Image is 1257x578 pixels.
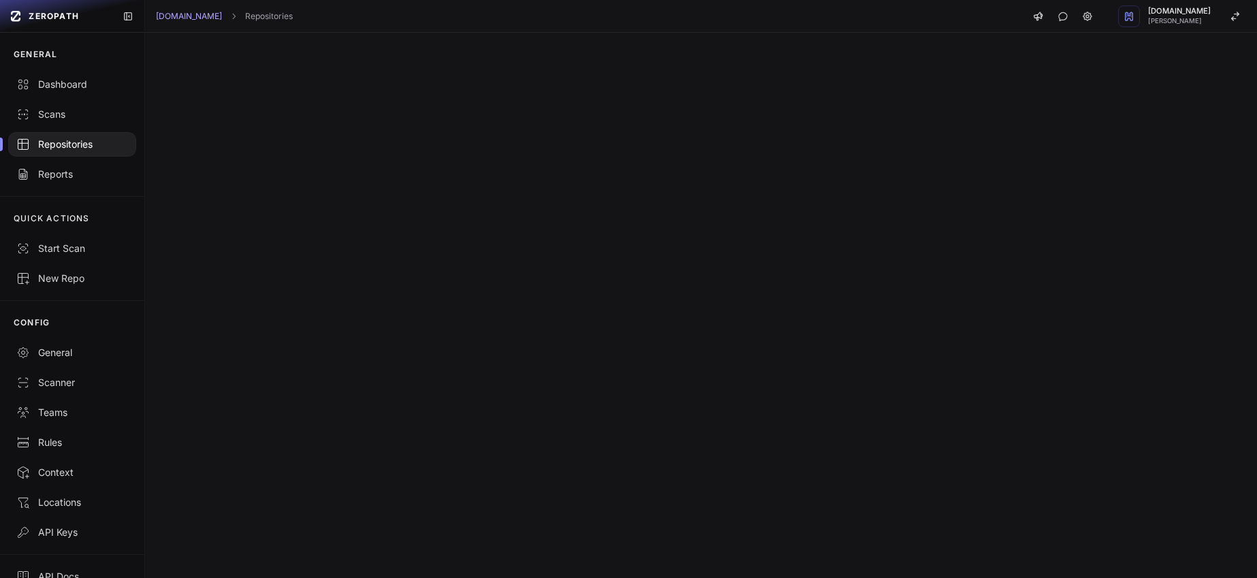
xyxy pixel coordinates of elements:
a: [DOMAIN_NAME] [156,11,222,22]
div: Dashboard [16,78,128,91]
div: Reports [16,167,128,181]
div: Scanner [16,376,128,389]
div: Locations [16,496,128,509]
div: API Keys [16,526,128,539]
span: [PERSON_NAME] [1148,18,1211,25]
span: [DOMAIN_NAME] [1148,7,1211,15]
p: GENERAL [14,49,57,60]
a: Repositories [245,11,293,22]
p: QUICK ACTIONS [14,213,90,224]
div: New Repo [16,272,128,285]
div: Teams [16,406,128,419]
p: CONFIG [14,317,50,328]
div: Context [16,466,128,479]
div: Scans [16,108,128,121]
div: General [16,346,128,359]
nav: breadcrumb [156,11,293,22]
div: Start Scan [16,242,128,255]
div: Repositories [16,138,128,151]
svg: chevron right, [229,12,238,21]
div: Rules [16,436,128,449]
span: ZEROPATH [29,11,79,22]
a: ZEROPATH [5,5,112,27]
